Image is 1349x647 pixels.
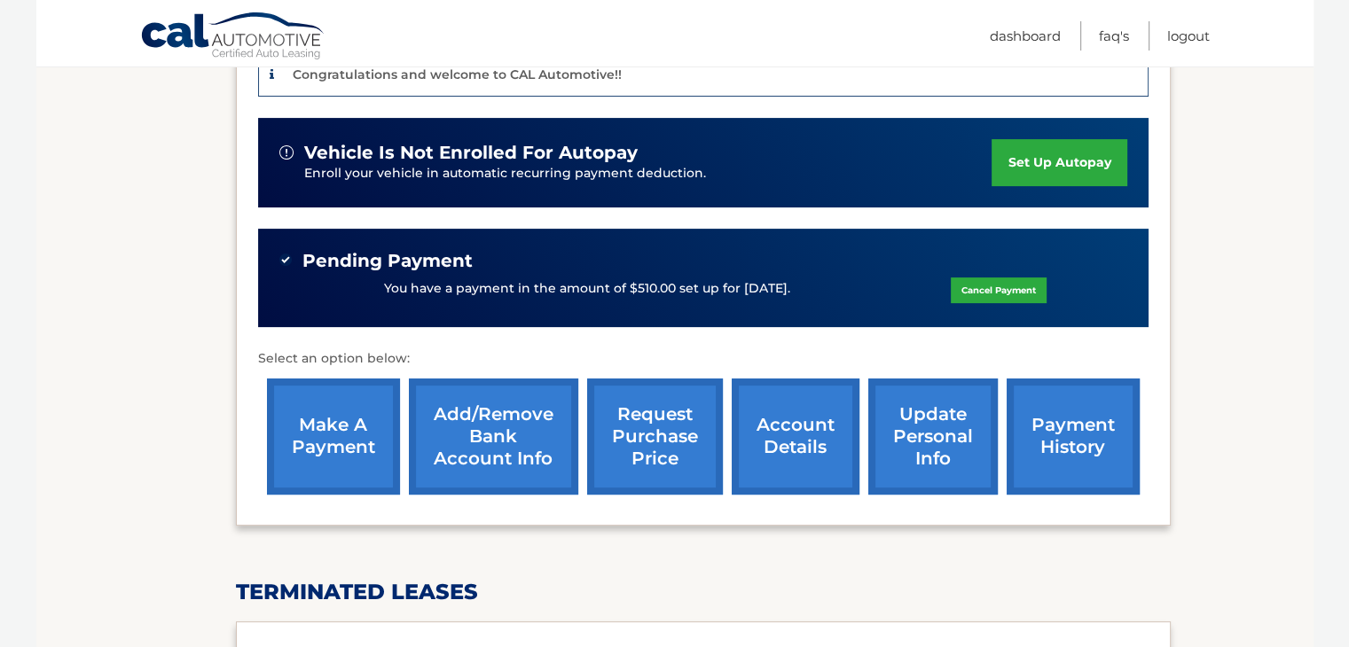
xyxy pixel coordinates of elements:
img: alert-white.svg [279,145,294,160]
a: make a payment [267,378,400,495]
a: account details [732,378,859,495]
a: Add/Remove bank account info [409,378,578,495]
span: Pending Payment [302,250,473,272]
span: vehicle is not enrolled for autopay [304,142,638,164]
a: Cal Automotive [140,12,326,63]
a: payment history [1007,378,1140,495]
a: Logout [1167,21,1210,51]
a: update personal info [868,378,998,495]
p: Select an option below: [258,348,1149,370]
img: check-green.svg [279,253,292,266]
a: Dashboard [990,21,1061,51]
p: You have a payment in the amount of $510.00 set up for [DATE]. [384,279,790,299]
p: Enroll your vehicle in automatic recurring payment deduction. [304,164,992,183]
a: Cancel Payment [951,277,1047,303]
a: request purchase price [587,378,723,495]
a: FAQ's [1099,21,1129,51]
a: set up autopay [992,139,1126,186]
h2: terminated leases [236,579,1171,605]
p: Congratulations and welcome to CAL Automotive!! [293,66,622,82]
